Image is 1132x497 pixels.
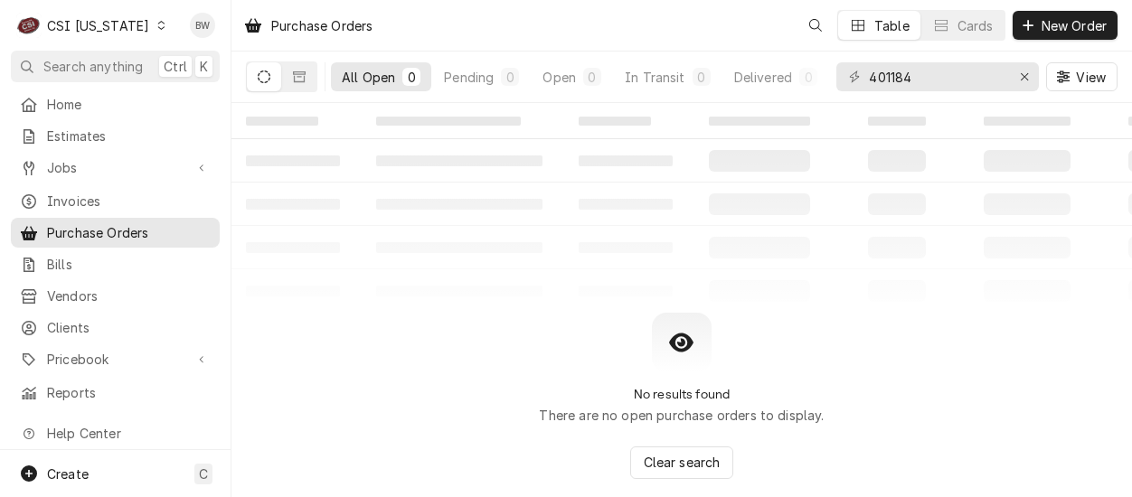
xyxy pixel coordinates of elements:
[11,313,220,342] a: Clients
[200,57,208,76] span: K
[11,89,220,119] a: Home
[342,68,395,87] div: All Open
[11,281,220,311] a: Vendors
[1046,62,1118,91] button: View
[406,68,417,87] div: 0
[11,378,220,408] a: Reports
[1072,68,1109,87] span: View
[803,68,814,87] div: 0
[696,68,707,87] div: 0
[640,453,724,472] span: Clear search
[47,158,184,177] span: Jobs
[47,318,211,337] span: Clients
[709,117,810,126] span: ‌
[734,68,792,87] div: Delivered
[231,103,1132,313] table: All Open Purchase Orders List Loading
[539,406,824,425] p: There are no open purchase orders to display.
[1013,11,1118,40] button: New Order
[957,16,994,35] div: Cards
[47,466,89,482] span: Create
[542,68,576,87] div: Open
[505,68,515,87] div: 0
[164,57,187,76] span: Ctrl
[868,117,926,126] span: ‌
[984,117,1071,126] span: ‌
[579,117,651,126] span: ‌
[11,153,220,183] a: Go to Jobs
[47,95,211,114] span: Home
[444,68,494,87] div: Pending
[874,16,910,35] div: Table
[47,286,211,305] span: Vendors
[47,350,184,369] span: Pricebook
[11,344,220,374] a: Go to Pricebook
[190,13,215,38] div: Brad Wicks's Avatar
[625,68,685,87] div: In Transit
[587,68,598,87] div: 0
[11,218,220,248] a: Purchase Orders
[47,192,211,211] span: Invoices
[199,464,208,483] span: C
[11,121,220,151] a: Estimates
[11,51,220,82] button: Search anythingCtrlK
[16,13,42,38] div: C
[634,387,731,402] h2: No results found
[47,383,211,402] span: Reports
[11,249,220,279] a: Bills
[47,255,211,274] span: Bills
[11,186,220,216] a: Invoices
[47,16,149,35] div: CSI [US_STATE]
[11,418,220,448] a: Go to Help Center
[801,11,830,40] button: Open search
[190,13,215,38] div: BW
[630,446,734,479] button: Clear search
[47,424,209,443] span: Help Center
[376,117,521,126] span: ‌
[43,57,143,76] span: Search anything
[246,117,318,126] span: ‌
[1010,62,1039,91] button: Erase input
[47,127,211,145] span: Estimates
[869,62,1005,91] input: Keyword search
[1038,16,1110,35] span: New Order
[47,223,211,242] span: Purchase Orders
[16,13,42,38] div: CSI Kentucky's Avatar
